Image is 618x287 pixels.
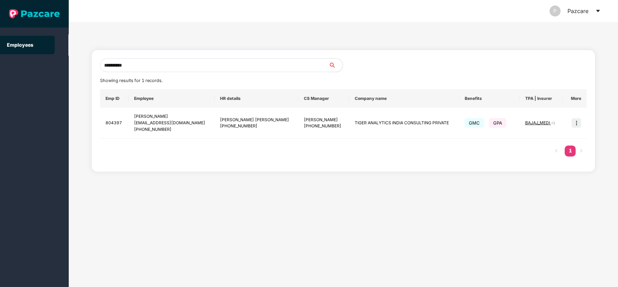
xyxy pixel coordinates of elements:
[525,120,551,125] span: BAJAJ_MEDI
[349,89,459,108] th: Company name
[100,89,129,108] th: Emp ID
[304,117,344,123] div: [PERSON_NAME]
[554,149,559,153] span: left
[349,108,459,139] td: TIGER ANALYTICS INDIA CONSULTING PRIVATE
[554,5,557,16] span: P
[565,146,576,157] li: 1
[576,146,587,157] button: right
[551,146,562,157] button: left
[100,108,129,139] td: 804397
[551,121,555,125] span: + 1
[551,146,562,157] li: Previous Page
[520,89,563,108] th: TPA | Insurer
[304,123,344,129] div: [PHONE_NUMBER]
[576,146,587,157] li: Next Page
[572,118,581,128] img: icon
[134,120,209,126] div: [EMAIL_ADDRESS][DOMAIN_NAME]
[214,89,298,108] th: HR details
[134,126,209,133] div: [PHONE_NUMBER]
[7,42,33,48] a: Employees
[298,89,349,108] th: CS Manager
[465,118,484,128] span: GMC
[329,58,343,72] button: search
[329,62,343,68] span: search
[489,118,506,128] span: GPA
[220,117,293,123] div: [PERSON_NAME] [PERSON_NAME]
[595,8,601,14] span: caret-down
[565,146,576,156] a: 1
[563,89,587,108] th: More
[579,149,583,153] span: right
[129,89,214,108] th: Employee
[220,123,293,129] div: [PHONE_NUMBER]
[100,78,163,83] span: Showing results for 1 records.
[134,113,209,120] div: [PERSON_NAME]
[459,89,520,108] th: Benefits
